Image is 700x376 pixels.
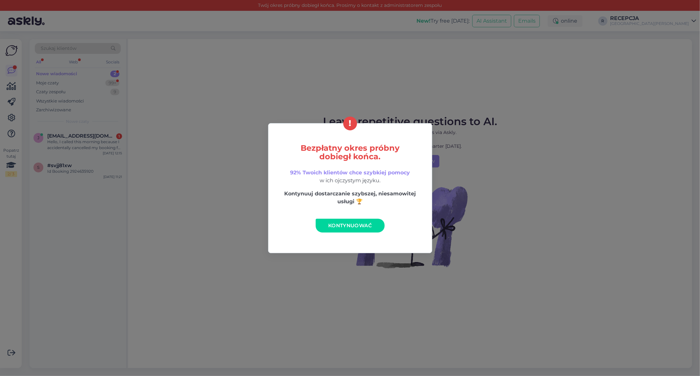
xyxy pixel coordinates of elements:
[282,144,418,161] h5: Bezpłatny okres próbny dobiegł końca.
[290,169,410,176] span: 92% Twoich klientów chce szybkiej pomocy
[316,219,385,232] a: Kontynuować
[328,222,372,229] span: Kontynuować
[282,190,418,206] p: Kontynuuj dostarczanie szybszej, niesamowitej usługi 🏆
[282,169,418,185] p: w ich ojczystym języku.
